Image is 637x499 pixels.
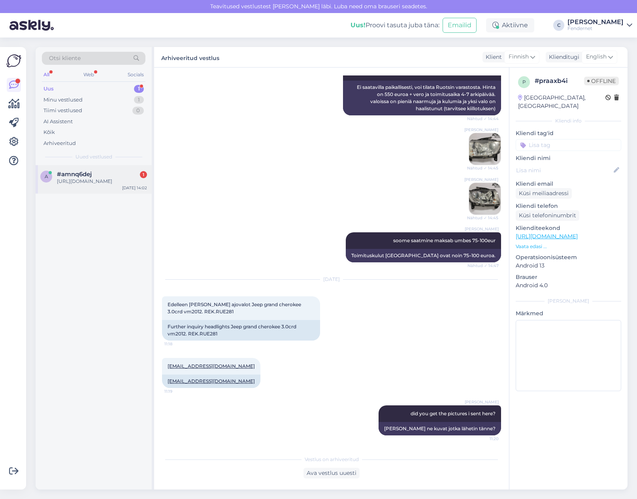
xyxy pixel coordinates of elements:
[516,253,621,262] p: Operatsioonisüsteem
[482,53,502,61] div: Klient
[57,171,92,178] span: #amnq6dej
[43,118,73,126] div: AI Assistent
[518,94,605,110] div: [GEOGRAPHIC_DATA], [GEOGRAPHIC_DATA]
[43,96,83,104] div: Minu vestlused
[464,177,498,183] span: [PERSON_NAME]
[467,165,498,171] span: Nähtud ✓ 14:45
[343,81,501,115] div: Ei saatavilla paikallisesti, voi tilata Ruotsin varastosta. Hinta on 550 euroa + vero ja toimitus...
[535,76,584,86] div: # praaxb4i
[126,70,145,80] div: Socials
[303,468,360,478] div: Ava vestlus uuesti
[467,263,499,269] span: Nähtud ✓ 14:47
[516,309,621,318] p: Märkmed
[469,436,499,442] span: 11:20
[522,79,526,85] span: p
[351,21,439,30] div: Proovi tasuta juba täna:
[43,139,76,147] div: Arhiveeritud
[516,117,621,124] div: Kliendi info
[43,128,55,136] div: Kõik
[567,19,624,25] div: [PERSON_NAME]
[469,133,501,165] img: Attachment
[346,249,501,262] div: Toimituskulut [GEOGRAPHIC_DATA] ovat noin 75–100 euroa.
[443,18,477,33] button: Emailid
[134,85,144,93] div: 1
[516,273,621,281] p: Brauser
[411,410,496,416] span: did you get the pictures i sent here?
[351,21,366,29] b: Uus!
[586,53,607,61] span: English
[45,173,48,179] span: a
[567,25,624,32] div: Fendernet
[516,210,579,221] div: Küsi telefoninumbrit
[584,77,619,85] span: Offline
[164,341,194,347] span: 11:18
[553,20,564,31] div: C
[164,388,194,394] span: 11:19
[49,54,81,62] span: Otsi kliente
[516,298,621,305] div: [PERSON_NAME]
[162,276,501,283] div: [DATE]
[82,70,96,80] div: Web
[134,96,144,104] div: 1
[132,107,144,115] div: 0
[162,320,320,341] div: Further inquiry headlights Jeep grand cherokee 3.0crd vm2012. REK.RUE281
[509,53,529,61] span: Finnish
[465,399,499,405] span: [PERSON_NAME]
[57,178,147,185] div: [URL][DOMAIN_NAME]
[516,262,621,270] p: Android 13
[467,116,499,122] span: Nähtud ✓ 14:44
[122,185,147,191] div: [DATE] 14:02
[516,139,621,151] input: Lisa tag
[393,237,496,243] span: soome saatmine maksab umbes 75-100eur
[168,363,255,369] a: [EMAIL_ADDRESS][DOMAIN_NAME]
[516,154,621,162] p: Kliendi nimi
[546,53,579,61] div: Klienditugi
[516,202,621,210] p: Kliendi telefon
[42,70,51,80] div: All
[43,85,54,93] div: Uus
[516,281,621,290] p: Android 4.0
[516,166,612,175] input: Lisa nimi
[516,224,621,232] p: Klienditeekond
[168,301,302,314] span: Edelleen [PERSON_NAME] ajovalot Jeep grand cherokee 3.0crd vm2012. REK.RUE281
[75,153,112,160] span: Uued vestlused
[567,19,632,32] a: [PERSON_NAME]Fendernet
[486,18,534,32] div: Aktiivne
[465,226,499,232] span: [PERSON_NAME]
[464,127,498,133] span: [PERSON_NAME]
[140,171,147,178] div: 1
[6,53,21,68] img: Askly Logo
[516,180,621,188] p: Kliendi email
[516,188,572,199] div: Küsi meiliaadressi
[516,129,621,137] p: Kliendi tag'id
[467,215,498,221] span: Nähtud ✓ 14:45
[43,107,82,115] div: Tiimi vestlused
[168,378,255,384] a: [EMAIL_ADDRESS][DOMAIN_NAME]
[379,422,501,435] div: [PERSON_NAME] ne kuvat jotka lähetin tänne?
[305,456,359,463] span: Vestlus on arhiveeritud
[161,52,219,62] label: Arhiveeritud vestlus
[516,243,621,250] p: Vaata edasi ...
[469,183,501,215] img: Attachment
[516,233,578,240] a: [URL][DOMAIN_NAME]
